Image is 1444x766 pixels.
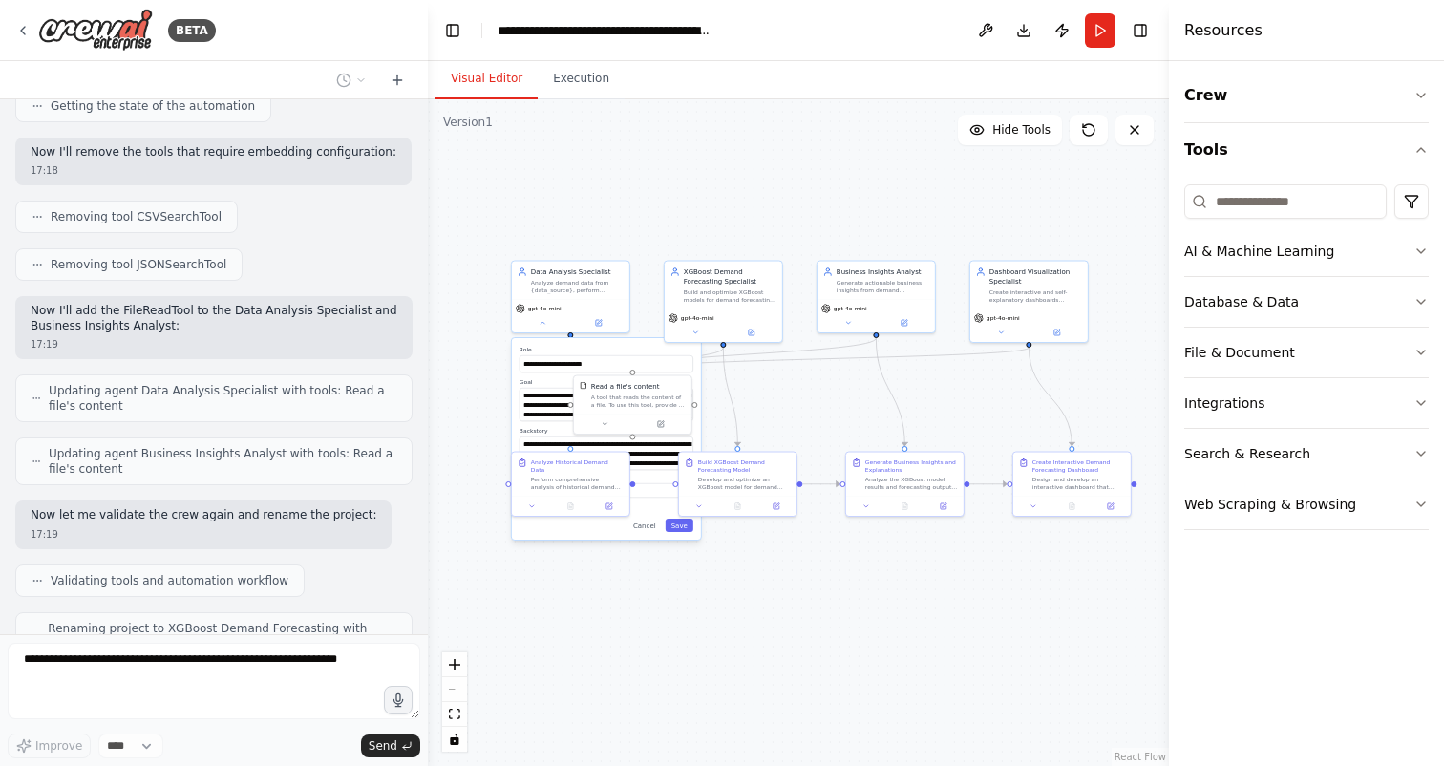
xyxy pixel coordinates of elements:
label: Role [520,346,693,353]
div: Perform comprehensive analysis of historical demand data from {data_source}. Conduct exploratory ... [531,476,624,491]
div: Dashboard Visualization SpecialistCreate interactive and self-explanatory dashboards displaying d... [969,261,1089,344]
div: React Flow controls [442,652,467,752]
div: Generate Business Insights and Explanations [865,458,958,474]
p: Now I'll remove the tools that require embedding configuration: [31,145,396,160]
div: Analyze the XGBoost model results and forecasting outputs to generate actionable business insight... [865,476,958,491]
button: fit view [442,702,467,727]
label: Backstory [520,427,693,435]
p: Now let me validate the crew again and rename the project: [31,508,376,523]
button: Open in side panel [927,500,960,512]
div: Business Insights AnalystGenerate actionable business insights from demand forecasting results, a... [817,261,936,334]
div: XGBoost Demand Forecasting SpecialistBuild and optimize XGBoost models for demand forecasting, im... [664,261,783,344]
a: React Flow attribution [1115,752,1166,762]
div: Create Interactive Demand Forecasting DashboardDesign and develop an interactive dashboard that p... [1012,452,1132,518]
div: Generate actionable business insights from demand forecasting results, analyze model predictions,... [837,279,929,294]
button: AI & Machine Learning [1184,226,1429,276]
div: Create interactive and self-explanatory dashboards displaying demand forecasts, model insights, f... [989,288,1082,304]
div: Create Interactive Demand Forecasting Dashboard [1032,458,1125,474]
g: Edge from c01ec02c-807e-4a6a-adce-5d5a0466127a to 01bd0f3c-86d0-4294-9f78-52e33fb0fbac [871,338,909,446]
div: Develop and optimize an XGBoost model for demand forecasting using the analyzed dataset. Implemen... [698,476,791,491]
button: No output available [717,500,757,512]
button: Crew [1184,69,1429,122]
div: FileReadToolRead a file's contentA tool that reads the content of a file. To use this tool, provi... [573,375,692,436]
div: Tools [1184,177,1429,545]
div: Dashboard Visualization Specialist [989,267,1082,287]
span: Updating agent Data Analysis Specialist with tools: Read a file's content [49,383,396,414]
button: Hide Tools [958,115,1062,145]
button: Tools [1184,123,1429,177]
button: Integrations [1184,378,1429,428]
button: File & Document [1184,328,1429,377]
span: gpt-4o-mini [987,314,1020,322]
span: Send [369,738,397,754]
button: Improve [8,734,91,758]
span: gpt-4o-mini [834,305,867,312]
div: Generate Business Insights and ExplanationsAnalyze the XGBoost model results and forecasting outp... [845,452,965,518]
span: Getting the state of the automation [51,98,255,114]
div: Business Insights Analyst [837,267,929,277]
span: gpt-4o-mini [528,305,562,312]
g: Edge from 60ac2441-a289-4d08-8ba8-aa748f9be1cd to ab9ae7c8-9f78-4f5b-98e7-e6c52c813f96 [718,348,742,446]
button: Start a new chat [382,69,413,92]
span: Updating agent Business Insights Analyst with tools: Read a file's content [49,446,396,477]
button: Hide right sidebar [1127,17,1154,44]
span: Removing tool CSVSearchTool [51,209,222,224]
span: Removing tool JSONSearchTool [51,257,226,272]
button: Open in side panel [1094,500,1127,512]
g: Edge from 40d16af7-7e89-4304-88d8-143d40e79748 to fef7023d-b184-429d-b3ba-bdb2d33a3209 [1024,348,1076,446]
button: Open in side panel [724,327,778,338]
button: Save [666,519,693,532]
div: 17:19 [31,527,376,542]
span: Renaming project to XGBoost Demand Forecasting with Intelligent Dashboard [48,621,396,651]
g: Edge from ab9ae7c8-9f78-4f5b-98e7-e6c52c813f96 to 01bd0f3c-86d0-4294-9f78-52e33fb0fbac [802,479,839,489]
button: zoom in [442,652,467,677]
div: 17:18 [31,163,396,178]
g: Edge from c01ec02c-807e-4a6a-adce-5d5a0466127a to ad04a494-1196-4e5b-8d80-5ac07f95eb3b [627,338,881,370]
div: A tool that reads the content of a file. To use this tool, provide a 'file_path' parameter with t... [591,394,686,409]
div: Analyze Historical Demand DataPerform comprehensive analysis of historical demand data from {data... [511,452,630,518]
div: Analyze demand data from {data_source}, perform comprehensive data exploration, feature engineeri... [531,279,624,294]
div: Design and develop an interactive dashboard that presents the demand forecasting results with sel... [1032,476,1125,491]
div: Version 1 [443,115,493,130]
button: Open in side panel [633,418,688,430]
div: 17:19 [31,337,397,351]
button: No output available [884,500,924,512]
span: gpt-4o-mini [681,314,714,322]
div: Data Analysis Specialist [531,267,624,277]
button: Open in side panel [593,500,626,512]
button: Web Scraping & Browsing [1184,479,1429,529]
div: XGBoost Demand Forecasting Specialist [684,267,776,287]
button: Cancel [627,519,662,532]
button: Send [361,734,420,757]
button: Hide left sidebar [439,17,466,44]
nav: breadcrumb [498,21,712,40]
div: Analyze Historical Demand Data [531,458,624,474]
button: Click to speak your automation idea [384,686,413,714]
div: BETA [168,19,216,42]
div: Data Analysis SpecialistAnalyze demand data from {data_source}, perform comprehensive data explor... [511,261,630,334]
button: toggle interactivity [442,727,467,752]
button: Database & Data [1184,277,1429,327]
div: Build and optimize XGBoost models for demand forecasting, implementing advanced feature importanc... [684,288,776,304]
span: Improve [35,738,82,754]
h4: Resources [1184,19,1263,42]
button: Visual Editor [435,59,538,99]
img: FileReadTool [580,382,587,390]
button: No output available [550,500,590,512]
span: Hide Tools [992,122,1051,138]
div: Build XGBoost Demand Forecasting Model [698,458,791,474]
button: Switch to previous chat [329,69,374,92]
img: Logo [38,9,153,52]
button: Execution [538,59,625,99]
button: Open in side panel [1030,327,1084,338]
g: Edge from 40d16af7-7e89-4304-88d8-143d40e79748 to ad04a494-1196-4e5b-8d80-5ac07f95eb3b [627,348,1033,370]
button: Open in side panel [571,317,626,329]
div: Build XGBoost Demand Forecasting ModelDevelop and optimize an XGBoost model for demand forecastin... [678,452,797,518]
p: Now I'll add the FileReadTool to the Data Analysis Specialist and Business Insights Analyst: [31,304,397,333]
label: Goal [520,378,693,386]
g: Edge from 01bd0f3c-86d0-4294-9f78-52e33fb0fbac to fef7023d-b184-429d-b3ba-bdb2d33a3209 [969,479,1007,489]
div: Read a file's content [591,382,660,392]
button: Open in side panel [877,317,931,329]
button: Open in side panel [760,500,793,512]
span: Validating tools and automation workflow [51,573,288,588]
